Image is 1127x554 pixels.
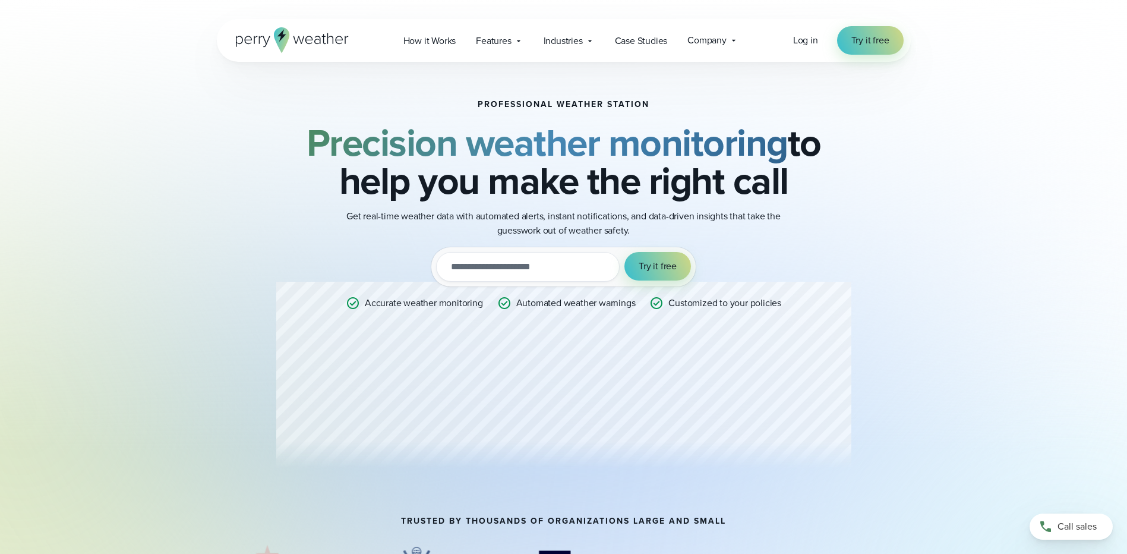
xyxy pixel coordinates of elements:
a: Call sales [1030,514,1113,540]
span: Log in [793,33,818,47]
a: Try it free [837,26,904,55]
a: How it Works [393,29,466,53]
p: Automated weather warnings [516,296,636,310]
span: How it Works [403,34,456,48]
span: Company [687,33,727,48]
a: Log in [793,33,818,48]
span: Try it free [851,33,889,48]
h1: Professional Weather Station [478,100,649,109]
span: Try it free [639,259,677,273]
span: Call sales [1057,520,1097,534]
button: Try it free [624,252,691,281]
span: Features [476,34,511,48]
span: Case Studies [615,34,668,48]
p: Get real-time weather data with automated alerts, instant notifications, and data-driven insights... [326,209,801,238]
a: Case Studies [605,29,678,53]
p: Accurate weather monitoring [365,296,483,310]
span: Industries [544,34,583,48]
h2: TRUSTED BY THOUSANDS OF ORGANIZATIONS LARGE AND SMALL [401,517,726,526]
h2: to help you make the right call [276,124,851,200]
strong: Precision weather monitoring [307,115,788,171]
p: Customized to your policies [668,296,781,310]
